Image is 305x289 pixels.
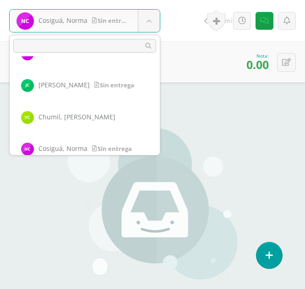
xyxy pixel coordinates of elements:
span: Sin entrega [92,144,132,153]
span: Bocel, Yessica [38,49,81,58]
span: Sin entrega [94,81,134,89]
span: Chumil, [PERSON_NAME] [38,112,115,121]
img: 9a271174021cc78f33866e2ffb3baaf3.png [21,143,34,155]
span: [PERSON_NAME] [38,80,90,89]
img: ff7108898cabbc8d1d5417c7a4eb526c.png [21,111,34,124]
img: 6b7e34fdb7e6db184815e3f021857dbf.png [21,79,34,92]
span: Cosiguá, Norma [38,144,87,153]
